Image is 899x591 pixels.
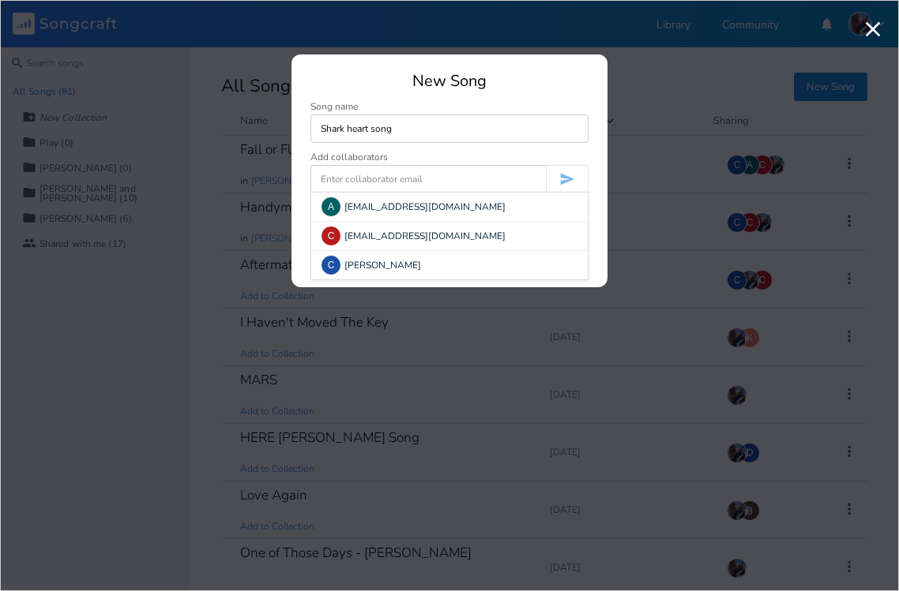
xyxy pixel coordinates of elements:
div: alliemoss [321,196,341,217]
div: Add collaborators [310,152,388,162]
div: [PERSON_NAME] [311,251,588,279]
div: [EMAIL_ADDRESS][DOMAIN_NAME] [311,222,588,250]
input: Enter collaborator email [310,165,546,193]
div: New Song [310,73,589,89]
div: [EMAIL_ADDRESS][DOMAIN_NAME] [311,193,588,221]
input: Enter song name [310,114,589,143]
div: csdean1994 [321,226,341,246]
div: Conni Leigh [321,255,341,275]
button: Invite [546,165,589,193]
div: Song name [310,102,589,111]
